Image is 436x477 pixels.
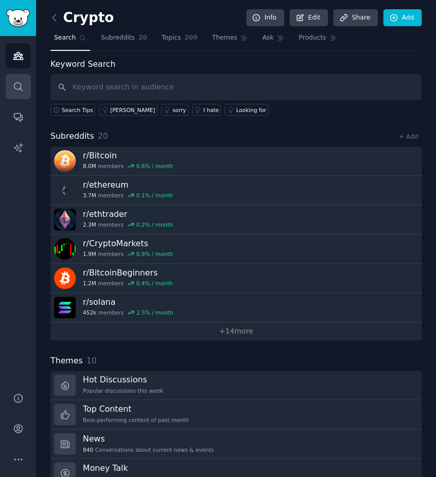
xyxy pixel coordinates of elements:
[258,30,288,51] a: Ask
[172,106,186,114] div: sorry
[50,355,83,368] span: Themes
[246,9,284,27] a: Info
[383,9,422,27] a: Add
[398,133,418,140] a: + Add
[50,371,422,400] a: Hot DiscussionsPopular discussions this week
[83,209,173,219] h3: r/ ethtrader
[99,104,158,116] a: [PERSON_NAME]
[50,234,422,264] a: r/CryptoMarkets1.9Mmembers0.9% / month
[83,280,96,287] span: 1.2M
[50,400,422,429] a: Top ContentBest-performing content of past month
[54,267,76,289] img: BitcoinBeginners
[54,238,76,260] img: CryptoMarkets
[83,446,214,453] div: Conversations about current news & events
[83,250,96,258] span: 1.9M
[97,30,151,51] a: Subreddits20
[83,462,197,473] h3: Money Talk
[161,104,188,116] a: sorry
[50,74,422,100] input: Keyword search in audience
[50,322,422,340] a: +14more
[83,433,214,444] h3: News
[62,106,93,114] span: Search Tips
[138,33,147,43] span: 20
[83,280,173,287] div: members
[83,297,173,307] h3: r/ solana
[83,238,173,249] h3: r/ CryptoMarkets
[83,387,163,394] div: Popular discussions this week
[136,250,173,258] div: 0.9 % / month
[50,130,94,143] span: Subreddits
[50,59,115,69] label: Keyword Search
[6,9,30,27] img: GummySearch logo
[83,221,173,228] div: members
[136,280,173,287] div: 0.4 % / month
[158,30,201,51] a: Topics200
[50,429,422,458] a: News840Conversations about current news & events
[299,33,326,43] span: Products
[136,162,173,170] div: 0.6 % / month
[110,106,155,114] div: [PERSON_NAME]
[86,356,97,365] span: 10
[83,192,173,199] div: members
[289,9,328,27] a: Edit
[136,221,173,228] div: 0.2 % / month
[83,416,189,424] div: Best-performing content of past month
[236,106,266,114] div: Looking for
[50,293,422,322] a: r/solana452kmembers2.5% / month
[83,150,173,161] h3: r/ Bitcoin
[333,9,377,27] a: Share
[98,131,108,141] span: 20
[136,192,173,199] div: 0.1 % / month
[262,33,273,43] span: Ask
[83,179,173,190] h3: r/ ethereum
[184,33,198,43] span: 200
[83,192,96,199] span: 3.7M
[208,30,252,51] a: Themes
[54,150,76,172] img: Bitcoin
[83,221,96,228] span: 2.3M
[50,176,422,205] a: r/ethereum3.7Mmembers0.1% / month
[101,33,135,43] span: Subreddits
[50,10,114,26] h2: Crypto
[83,446,93,453] span: 840
[83,250,173,258] div: members
[83,309,96,316] span: 452k
[83,162,96,170] span: 8.0M
[136,309,173,316] div: 2.5 % / month
[224,104,268,116] a: Looking for
[50,30,90,51] a: Search
[50,146,422,176] a: r/Bitcoin8.0Mmembers0.6% / month
[54,33,76,43] span: Search
[54,209,76,230] img: ethtrader
[50,104,95,116] button: Search Tips
[83,267,173,278] h3: r/ BitcoinBeginners
[162,33,181,43] span: Topics
[83,374,163,385] h3: Hot Discussions
[83,162,173,170] div: members
[54,179,76,201] img: ethereum
[295,30,340,51] a: Products
[203,106,219,114] div: I hate
[83,403,189,414] h3: Top Content
[50,205,422,234] a: r/ethtrader2.3Mmembers0.2% / month
[50,264,422,293] a: r/BitcoinBeginners1.2Mmembers0.4% / month
[83,309,173,316] div: members
[192,104,221,116] a: I hate
[54,297,76,318] img: solana
[212,33,237,43] span: Themes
